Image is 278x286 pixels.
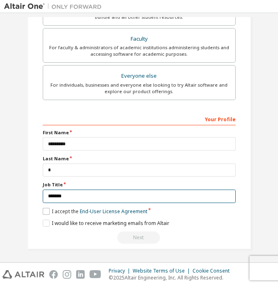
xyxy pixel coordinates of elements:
[4,2,106,11] img: Altair One
[2,270,44,279] img: altair_logo.svg
[48,44,230,57] div: For faculty & administrators of academic institutions administering students and accessing softwa...
[133,268,193,274] div: Website Terms of Use
[109,274,234,281] p: © 2025 Altair Engineering, Inc. All Rights Reserved.
[48,82,230,95] div: For individuals, businesses and everyone else looking to try Altair software and explore our prod...
[48,70,230,82] div: Everyone else
[43,208,147,215] label: I accept the
[48,33,230,45] div: Faculty
[43,220,169,227] label: I would like to receive marketing emails from Altair
[43,231,236,244] div: Read and acccept EULA to continue
[80,208,147,215] a: End-User License Agreement
[63,270,71,279] img: instagram.svg
[43,181,236,188] label: Job Title
[193,268,234,274] div: Cookie Consent
[90,270,101,279] img: youtube.svg
[49,270,58,279] img: facebook.svg
[43,129,236,136] label: First Name
[76,270,85,279] img: linkedin.svg
[109,268,133,274] div: Privacy
[43,155,236,162] label: Last Name
[43,112,236,125] div: Your Profile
